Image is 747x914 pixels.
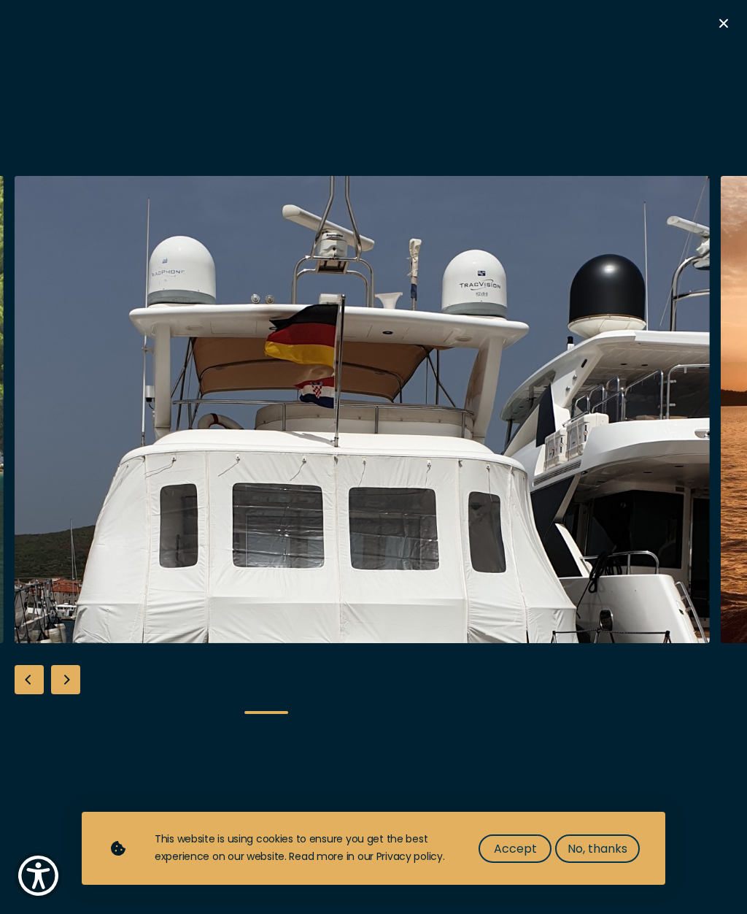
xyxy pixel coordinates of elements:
[479,834,551,863] button: Accept
[15,176,710,643] img: Merk&Merk
[155,831,449,866] div: This website is using cookies to ensure you get the best experience on our website. Read more in ...
[376,849,443,864] a: Privacy policy
[555,834,640,863] button: No, thanks
[15,852,62,899] button: Show Accessibility Preferences
[568,840,627,858] span: No, thanks
[494,840,537,858] span: Accept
